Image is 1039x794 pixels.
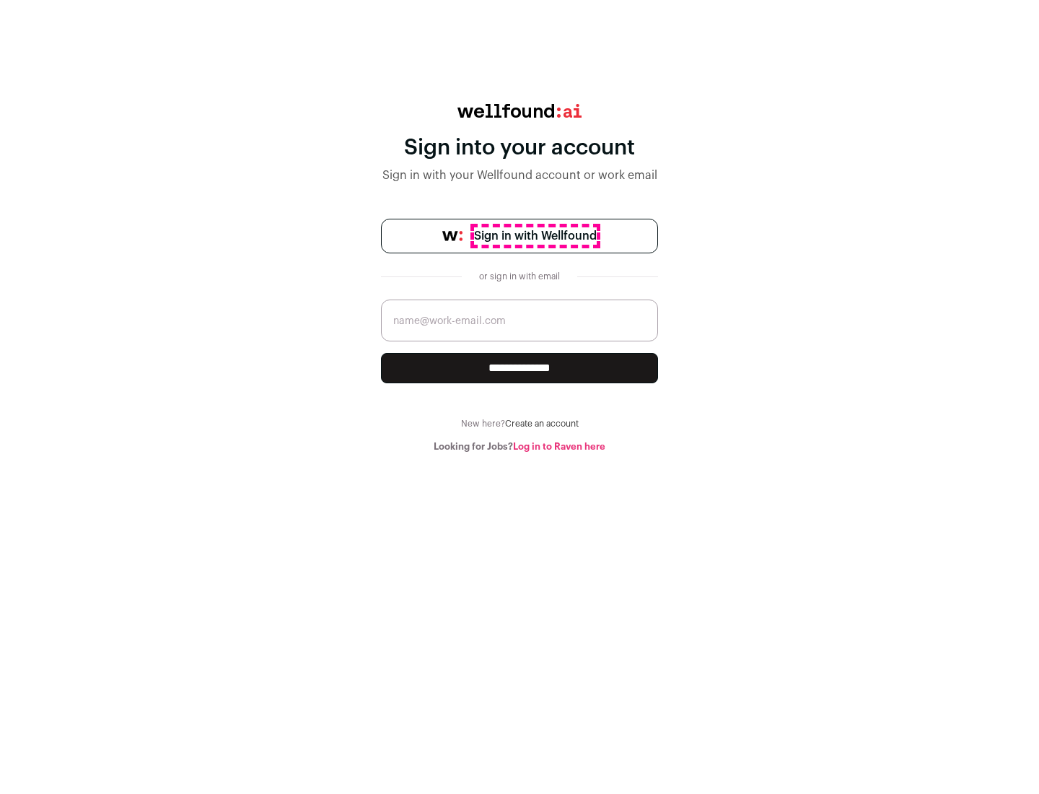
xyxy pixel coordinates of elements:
[381,135,658,161] div: Sign into your account
[473,271,566,282] div: or sign in with email
[381,418,658,429] div: New here?
[505,419,579,428] a: Create an account
[442,231,462,241] img: wellfound-symbol-flush-black-fb3c872781a75f747ccb3a119075da62bfe97bd399995f84a933054e44a575c4.png
[381,219,658,253] a: Sign in with Wellfound
[474,227,597,245] span: Sign in with Wellfound
[381,441,658,453] div: Looking for Jobs?
[381,300,658,341] input: name@work-email.com
[457,104,582,118] img: wellfound:ai
[513,442,605,451] a: Log in to Raven here
[381,167,658,184] div: Sign in with your Wellfound account or work email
